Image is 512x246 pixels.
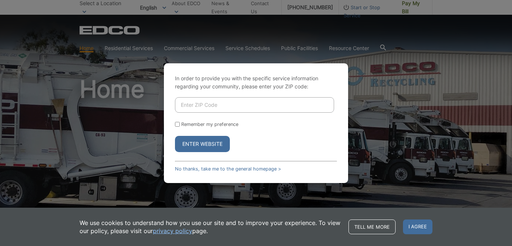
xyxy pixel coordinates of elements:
span: I agree [403,219,432,234]
input: Enter ZIP Code [175,97,334,113]
button: Enter Website [175,136,230,152]
label: Remember my preference [181,122,238,127]
p: We use cookies to understand how you use our site and to improve your experience. To view our pol... [80,219,341,235]
p: In order to provide you with the specific service information regarding your community, please en... [175,74,337,91]
a: Tell me more [348,219,396,234]
a: privacy policy [153,227,192,235]
a: No thanks, take me to the general homepage > [175,166,281,172]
